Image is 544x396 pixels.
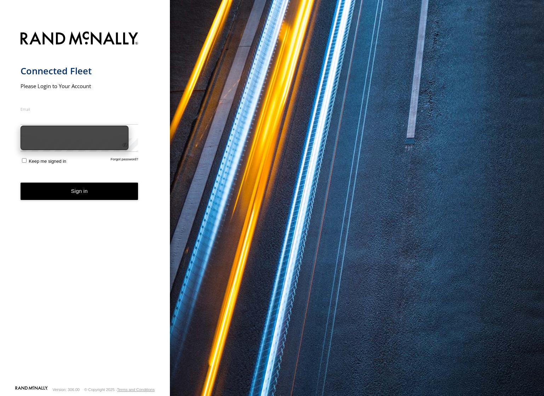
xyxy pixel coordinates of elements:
[22,158,27,163] input: Keep me signed in
[84,388,155,392] div: © Copyright 2025 -
[21,30,138,48] img: Rand McNally
[111,157,138,164] a: Forgot password?
[21,183,138,200] button: Sign in
[21,107,138,112] label: Email
[53,388,80,392] div: Version: 306.00
[117,388,155,392] a: Terms and Conditions
[21,82,138,90] h2: Please Login to Your Account
[21,65,138,77] h1: Connected Fleet
[21,27,150,385] form: main
[15,386,48,393] a: Visit our Website
[29,159,66,164] span: Keep me signed in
